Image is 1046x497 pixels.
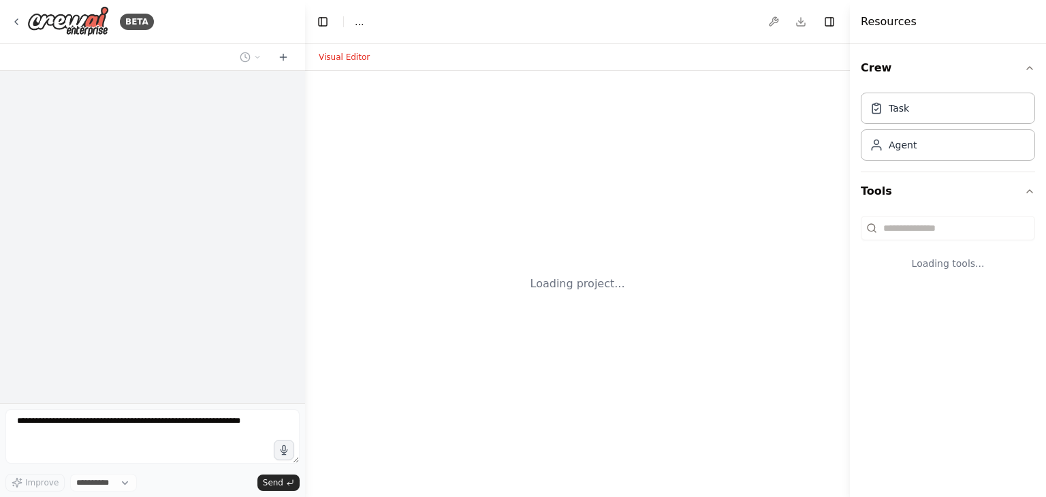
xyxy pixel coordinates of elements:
[861,49,1035,87] button: Crew
[861,246,1035,281] div: Loading tools...
[355,15,364,29] nav: breadcrumb
[861,14,917,30] h4: Resources
[234,49,267,65] button: Switch to previous chat
[5,474,65,492] button: Improve
[861,210,1035,292] div: Tools
[313,12,332,31] button: Hide left sidebar
[889,101,909,115] div: Task
[861,172,1035,210] button: Tools
[861,87,1035,172] div: Crew
[27,6,109,37] img: Logo
[820,12,839,31] button: Hide right sidebar
[311,49,378,65] button: Visual Editor
[272,49,294,65] button: Start a new chat
[889,138,917,152] div: Agent
[355,15,364,29] span: ...
[25,477,59,488] span: Improve
[274,440,294,460] button: Click to speak your automation idea
[530,276,625,292] div: Loading project...
[263,477,283,488] span: Send
[120,14,154,30] div: BETA
[257,475,300,491] button: Send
